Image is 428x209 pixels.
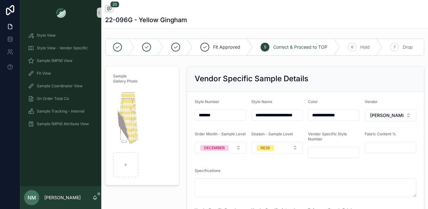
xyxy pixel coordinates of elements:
[264,45,266,50] span: 5
[308,132,347,141] span: Vendor Specific Style Number
[37,46,88,51] span: Style View - Vendor Specific
[28,194,36,201] span: NM
[37,96,69,101] span: On Order Total Co
[24,68,98,79] a: Fit View
[365,109,416,121] button: Select Button
[37,58,72,63] span: Sample (MPN) View
[195,74,308,84] h2: Vendor Specific Sample Details
[365,132,396,136] span: Fabric Content %
[213,44,240,50] span: Fit Approved
[393,45,396,50] span: 7
[195,142,246,154] button: Select Button
[351,45,353,50] span: 6
[370,112,403,119] span: [PERSON_NAME]
[24,30,98,41] a: Style View
[56,8,66,18] img: App logo
[37,83,83,89] span: Sample Coordinator View
[37,71,51,76] span: Fit View
[113,74,137,83] span: Sample Gallery Photo
[37,33,56,38] span: Style View
[105,5,113,13] button: 20
[261,145,270,151] div: RE26
[24,106,98,117] a: Sample Tracking - Internal
[204,145,225,151] div: DECEMBER
[195,132,246,136] span: Order Month - Sample Level
[24,118,98,130] a: Sample (MPN) Attribute View
[20,25,101,138] div: scrollable content
[37,109,85,114] span: Sample Tracking - Internal
[113,89,140,150] img: Screenshot-2025-08-07-at-11.42.13-AM.png
[44,194,81,201] p: [PERSON_NAME]
[403,44,413,50] span: Drop
[110,1,119,8] span: 20
[308,99,318,104] span: Color
[195,168,220,173] span: Specifications
[251,132,293,136] span: Season - Sample Level
[24,80,98,92] a: Sample Coordinator View
[105,15,187,24] h1: 22-096G - Yellow Gingham
[24,55,98,66] a: Sample (MPN) View
[24,93,98,104] a: On Order Total Co
[273,44,327,50] span: Correct & Proceed to TOP
[251,142,303,154] button: Select Button
[24,42,98,54] a: Style View - Vendor Specific
[37,121,89,126] span: Sample (MPN) Attribute View
[365,99,378,104] span: Vendor
[360,44,370,50] span: Hold
[251,99,272,104] span: Style Name
[195,99,219,104] span: Style Number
